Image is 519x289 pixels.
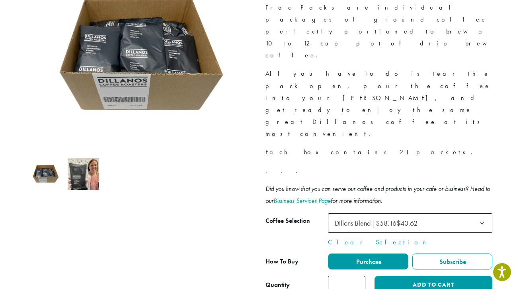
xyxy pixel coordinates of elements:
[328,213,492,233] span: Dillons Blend | $58.16 $43.62
[355,258,381,266] span: Purchase
[265,2,492,61] p: Frac Packs are individual packages of ground coffee perfectly portioned to brew a 10 to 12 cup po...
[273,197,331,205] a: Business Services Page
[265,146,492,158] p: Each box contains 21 packets.
[376,218,396,228] del: $58.16
[335,218,418,228] span: Dillons Blend | $43.62
[30,158,61,190] img: DCR Frac Pack | Pre-Ground Pre-Portioned Coffees
[328,238,492,247] a: Clear Selection
[265,165,492,177] p: . . .
[265,185,490,205] i: Did you know that you can serve our coffee and products in your cafe or business? Head to our for...
[265,215,328,227] label: Coffee Selection
[265,68,492,140] p: All you have to do is tear the pack open, pour the coffee into your [PERSON_NAME], and get ready ...
[68,158,99,190] img: Frac Packs - Image 2
[438,258,466,266] span: Subscribe
[265,257,299,265] span: How To Buy
[332,215,425,231] span: Dillons Blend | $58.16 $43.62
